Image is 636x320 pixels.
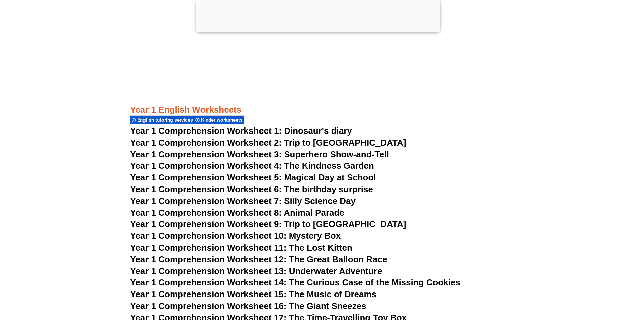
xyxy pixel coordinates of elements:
[130,243,352,253] a: Year 1 Comprehension Worksheet 11: The Lost Kitten
[130,208,344,218] a: Year 1 Comprehension Worksheet 8: Animal Parade
[130,104,506,116] h3: Year 1 English Worksheets
[130,301,366,311] a: Year 1 Comprehension Worksheet 16: The Giant Sneezes
[130,289,377,299] a: Year 1 Comprehension Worksheet 15: The Music of Dreams
[130,138,406,148] a: Year 1 Comprehension Worksheet 2: Trip to [GEOGRAPHIC_DATA]
[130,231,341,241] a: Year 1 Comprehension Worksheet 10: Mystery Box
[130,277,460,287] a: Year 1 Comprehension Worksheet 14: The Curious Case of the Missing Cookies
[130,161,374,171] a: Year 1 Comprehension Worksheet 4: The Kindness Garden
[130,266,382,276] a: Year 1 Comprehension Worksheet 13: Underwater Adventure
[130,115,194,124] div: English tutoring services
[130,149,389,159] a: Year 1 Comprehension Worksheet 3: Superhero Show-and-Tell
[130,219,406,229] a: Year 1 Comprehension Worksheet 9: Trip to [GEOGRAPHIC_DATA]
[130,184,373,194] a: Year 1 Comprehension Worksheet 6: The birthday surprise
[130,254,387,264] a: Year 1 Comprehension Worksheet 12: The Great Balloon Race
[137,117,195,123] span: English tutoring services
[524,244,636,320] iframe: Chat Widget
[130,196,356,206] a: Year 1 Comprehension Worksheet 7: Silly Science Day
[130,172,376,182] a: Year 1 Comprehension Worksheet 5: Magical Day at School
[194,115,244,124] div: Kinder worksheets
[201,117,245,123] span: Kinder worksheets
[130,126,352,136] a: Year 1 Comprehension Worksheet 1: Dinosaur's diary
